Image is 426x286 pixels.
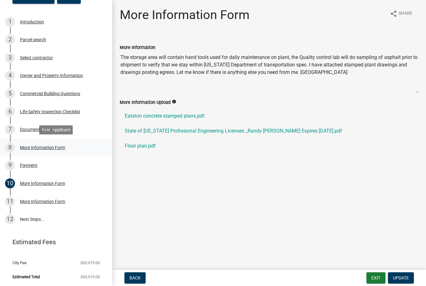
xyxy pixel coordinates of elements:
[120,100,171,105] label: More Information Upload
[5,143,15,153] div: 8
[5,17,15,27] div: 1
[5,107,15,117] div: 6
[20,73,83,78] div: Owner and Property Information
[80,261,100,265] span: $35,019.00
[120,51,419,94] textarea: The storage area will contain hand tools used for daily maintenance on plant, the Quality control...
[399,10,412,17] span: Share
[5,89,15,99] div: 5
[20,127,55,132] div: Document Upload
[20,145,65,150] div: More Information Form
[12,275,40,279] span: Estimated Total
[5,35,15,45] div: 2
[5,196,15,206] div: 11
[80,275,100,279] span: $35,019.00
[120,109,419,124] a: Eataton concrete stamped plans.pdf
[5,160,15,170] div: 9
[39,125,73,134] div: Role: Applicant
[120,138,419,153] a: Floor plan.pdf
[129,275,141,280] span: Back
[5,236,102,248] a: Estimated Fees
[5,214,15,224] div: 12
[20,109,80,114] div: Life Safety Inspection Checklist
[120,124,419,138] a: State of [US_STATE] Profissional Engineering Licenses _Randy [PERSON_NAME] Expires [DATE].pdf
[5,124,15,134] div: 7
[385,7,417,20] button: shareShare
[120,7,249,22] h1: More Information Form
[20,199,65,204] div: More Information Form
[20,181,65,186] div: More Information Form
[20,91,80,96] div: Commercial Building Questions
[5,70,15,80] div: 4
[12,261,27,265] span: City Fee
[20,37,46,42] div: Parcel search
[120,46,155,50] label: More Information
[5,178,15,188] div: 10
[388,272,414,284] button: Update
[393,275,409,280] span: Update
[5,53,15,63] div: 3
[20,163,37,167] div: Payment
[172,99,176,104] i: info
[20,56,53,60] div: Select contractor
[124,272,146,284] button: Back
[366,272,385,284] button: Exit
[20,20,44,24] div: Introduction
[390,10,397,17] i: share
